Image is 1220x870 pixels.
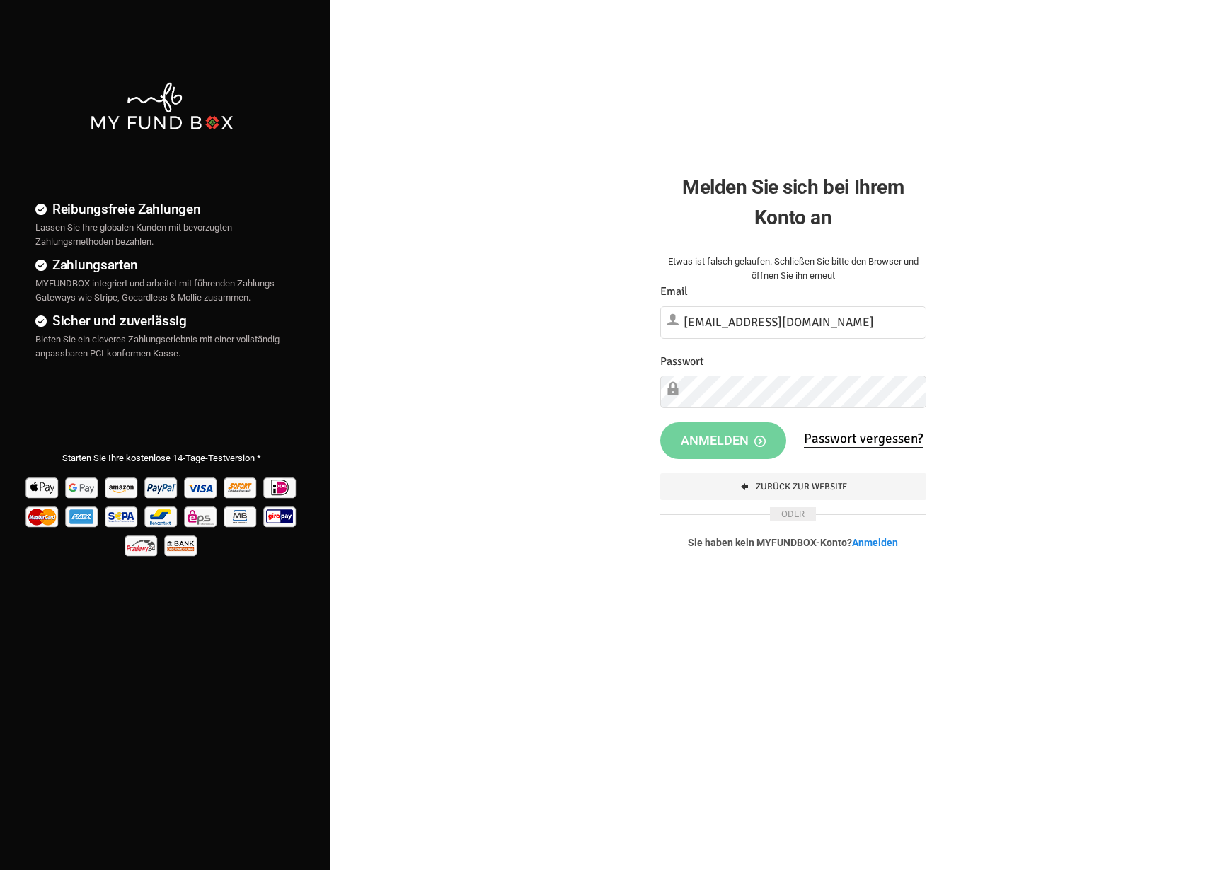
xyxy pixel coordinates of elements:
h4: Sicher und zuverlässig [35,311,288,331]
img: Mastercard Pay [24,501,62,530]
img: Sofort Pay [222,472,260,501]
span: Lassen Sie Ihre globalen Kunden mit bevorzugten Zahlungsmethoden bezahlen. [35,222,232,247]
input: Email [660,306,926,339]
button: Anmelden [660,422,786,459]
label: Email [660,283,688,301]
img: sepa Pay [103,501,141,530]
img: p24 Pay [123,530,161,559]
img: Bancontact Pay [143,501,180,530]
img: Amazon [103,472,141,501]
span: Bieten Sie ein cleveres Zahlungserlebnis mit einer vollständig anpassbaren PCI-konformen Kasse. [35,334,280,359]
label: Passwort [660,353,704,371]
a: Zurück zur Website [660,473,926,500]
p: Sie haben kein MYFUNDBOX-Konto? [660,535,926,550]
img: Google Pay [64,472,101,501]
span: MYFUNDBOX integriert und arbeitet mit führenden Zahlungs-Gateways wie Stripe, Gocardless & Mollie... [35,278,277,303]
img: Ideal Pay [262,472,299,501]
h4: Zahlungsarten [35,255,288,275]
span: Anmelden [681,433,766,448]
img: mfbwhite.png [89,81,235,131]
img: Visa [183,472,220,501]
span: ODER [770,507,816,521]
a: Passwort vergessen? [804,430,923,448]
h2: Melden Sie sich bei Ihrem Konto an [660,172,926,233]
img: american_express Pay [64,501,101,530]
img: EPS Pay [183,501,220,530]
img: mb Pay [222,501,260,530]
img: Paypal [143,472,180,501]
img: banktransfer [163,530,200,559]
h4: Reibungsfreie Zahlungen [35,199,288,219]
a: Anmelden [852,537,898,548]
div: Etwas ist falsch gelaufen. Schließen Sie bitte den Browser und öffnen Sie ihn erneut [660,255,926,283]
img: Apple Pay [24,472,62,501]
img: giropay [262,501,299,530]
